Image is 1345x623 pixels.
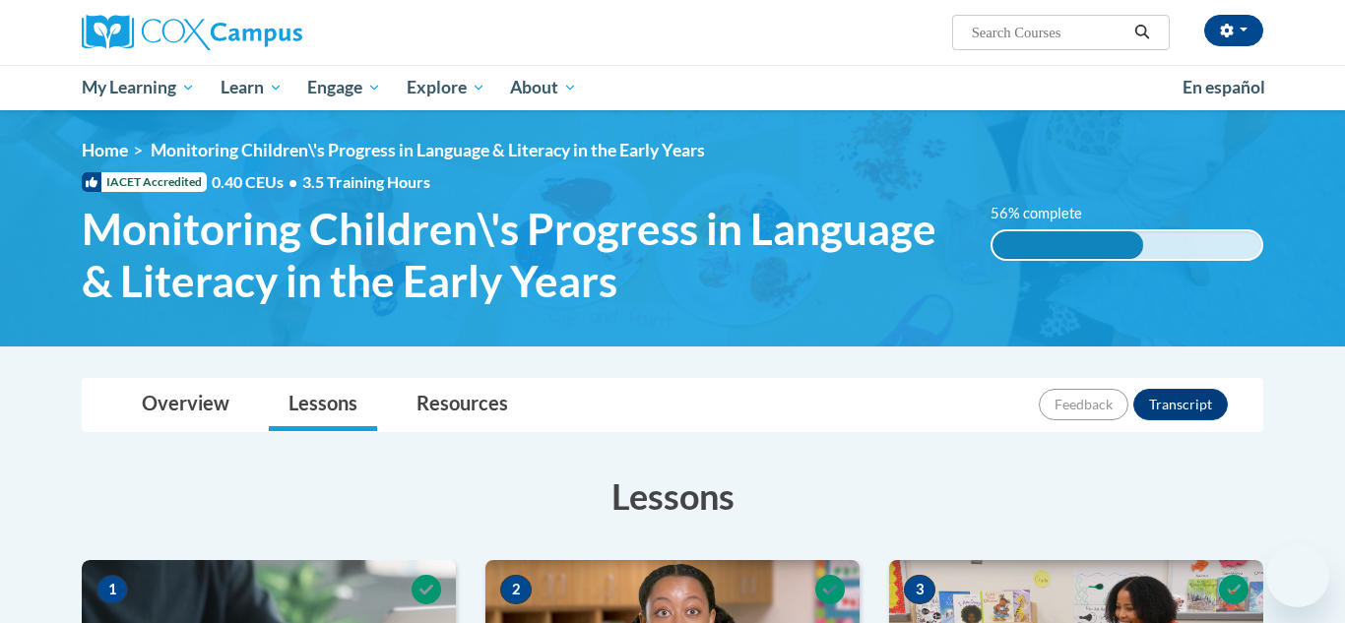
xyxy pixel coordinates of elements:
[82,203,961,307] span: Monitoring Children\'s Progress in Language & Literacy in the Early Years
[221,76,283,99] span: Learn
[498,65,591,110] a: About
[82,140,128,160] a: Home
[151,140,705,160] span: Monitoring Children\'s Progress in Language & Literacy in the Early Years
[307,76,381,99] span: Engage
[122,379,249,431] a: Overview
[82,471,1263,521] h3: Lessons
[407,76,485,99] span: Explore
[397,379,528,431] a: Resources
[269,379,377,431] a: Lessons
[288,172,297,191] span: •
[1266,544,1329,607] iframe: Button to launch messaging window
[1183,77,1265,97] span: En español
[52,65,1293,110] div: Main menu
[1127,21,1157,44] button: Search
[82,76,195,99] span: My Learning
[394,65,498,110] a: Explore
[82,172,207,192] span: IACET Accredited
[302,172,430,191] span: 3.5 Training Hours
[904,575,935,604] span: 3
[82,15,302,50] img: Cox Campus
[510,76,577,99] span: About
[1204,15,1263,46] button: Account Settings
[1133,389,1228,420] button: Transcript
[970,21,1127,44] input: Search Courses
[993,231,1143,259] div: 56% complete
[208,65,295,110] a: Learn
[294,65,394,110] a: Engage
[1039,389,1128,420] button: Feedback
[1170,67,1278,108] a: En español
[991,203,1104,224] label: 56% complete
[500,575,532,604] span: 2
[69,65,208,110] a: My Learning
[96,575,128,604] span: 1
[212,171,302,193] span: 0.40 CEUs
[82,15,456,50] a: Cox Campus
